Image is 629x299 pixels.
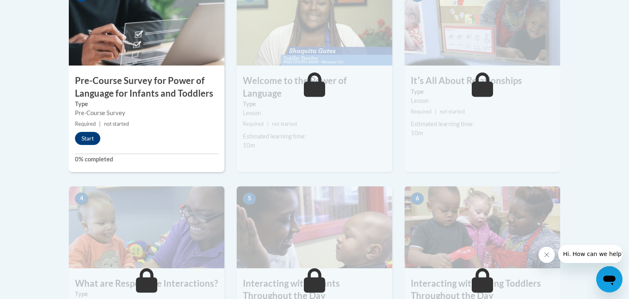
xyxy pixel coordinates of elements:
div: Pre-Course Survey [75,109,218,118]
span: not started [272,121,297,127]
iframe: Button to launch messaging window [596,266,622,292]
iframe: Message from company [558,245,622,263]
img: Course Image [405,186,560,268]
span: 4 [75,193,88,205]
span: not started [104,121,129,127]
span: | [267,121,269,127]
span: Required [411,109,432,115]
span: | [99,121,101,127]
div: Estimated learning time: [411,120,554,129]
iframe: Close message [538,247,555,263]
label: Type [243,100,386,109]
div: Lesson [411,96,554,105]
span: | [435,109,437,115]
label: Type [411,87,554,96]
h3: Itʹs All About Relationships [405,75,560,87]
label: 0% completed [75,155,218,164]
span: 6 [411,193,424,205]
span: 10m [243,142,255,149]
button: Start [75,132,100,145]
span: Required [75,121,96,127]
span: Required [243,121,264,127]
h3: What are Responsive Interactions? [69,277,224,290]
label: Type [75,290,218,299]
img: Course Image [237,186,392,268]
label: Type [75,100,218,109]
div: Estimated learning time: [243,132,386,141]
h3: Welcome to the Power of Language [237,75,392,100]
span: 10m [411,129,423,136]
span: not started [440,109,465,115]
div: Lesson [243,109,386,118]
span: Hi. How can we help? [5,6,66,12]
h3: Pre-Course Survey for Power of Language for Infants and Toddlers [69,75,224,100]
span: 5 [243,193,256,205]
img: Course Image [69,186,224,268]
